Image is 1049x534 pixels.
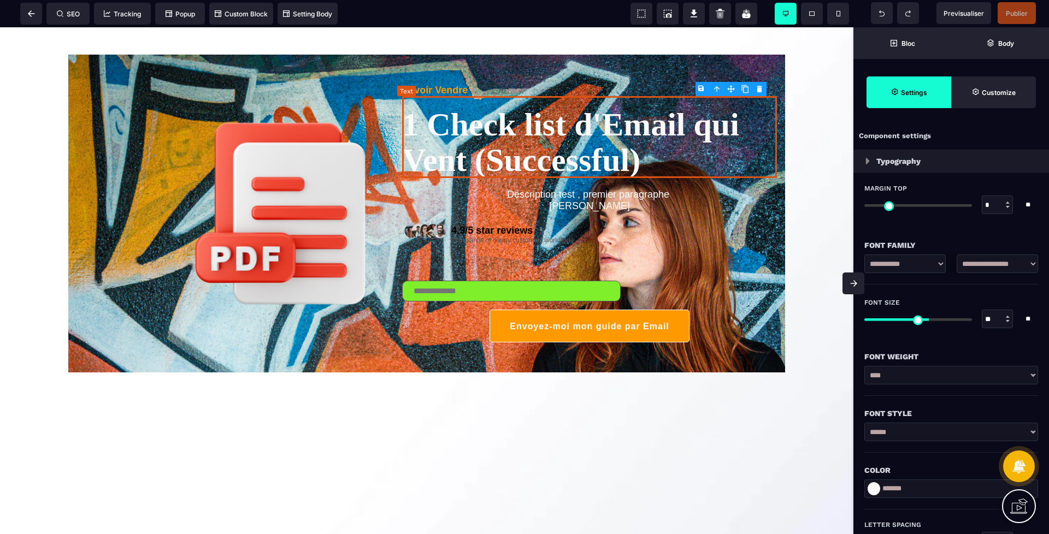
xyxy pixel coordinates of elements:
[1006,9,1028,17] span: Publier
[57,10,80,18] span: SEO
[402,69,777,151] text: 1 Check list d'Email qui Vent (Successful)
[657,3,679,25] span: Screenshot
[283,10,332,18] span: Setting Body
[982,88,1016,97] strong: Customize
[158,64,402,308] img: 03d3f58991b51dd90d55126b8e5285a6_fichier-pdf-5608815-4687430.png
[402,193,451,215] img: 7ce4f1d884bec3e3122cfe95a8df0004_rating.png
[864,350,1038,363] div: Font Weight
[876,155,921,168] p: Typography
[901,88,927,97] strong: Settings
[215,10,268,18] span: Custom Block
[998,39,1014,48] strong: Body
[864,239,1038,252] div: Font Family
[630,3,652,25] span: View components
[853,126,1049,147] div: Component settings
[853,27,951,59] span: Open Blocks
[951,76,1036,108] span: Open Style Manager
[864,184,907,193] span: Margin Top
[166,10,195,18] span: Popup
[864,407,1038,420] div: Font Style
[864,464,1038,477] div: Color
[867,76,951,108] span: Settings
[865,158,870,164] img: loading
[490,282,689,315] button: Envoyez-moi mon guide par Email
[951,27,1049,59] span: Open Layer Manager
[944,9,984,17] span: Previsualiser
[901,39,915,48] strong: Bloc
[936,2,991,24] span: Preview
[104,10,141,18] span: Tracking
[864,520,921,529] span: Letter Spacing
[864,298,900,307] span: Font Size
